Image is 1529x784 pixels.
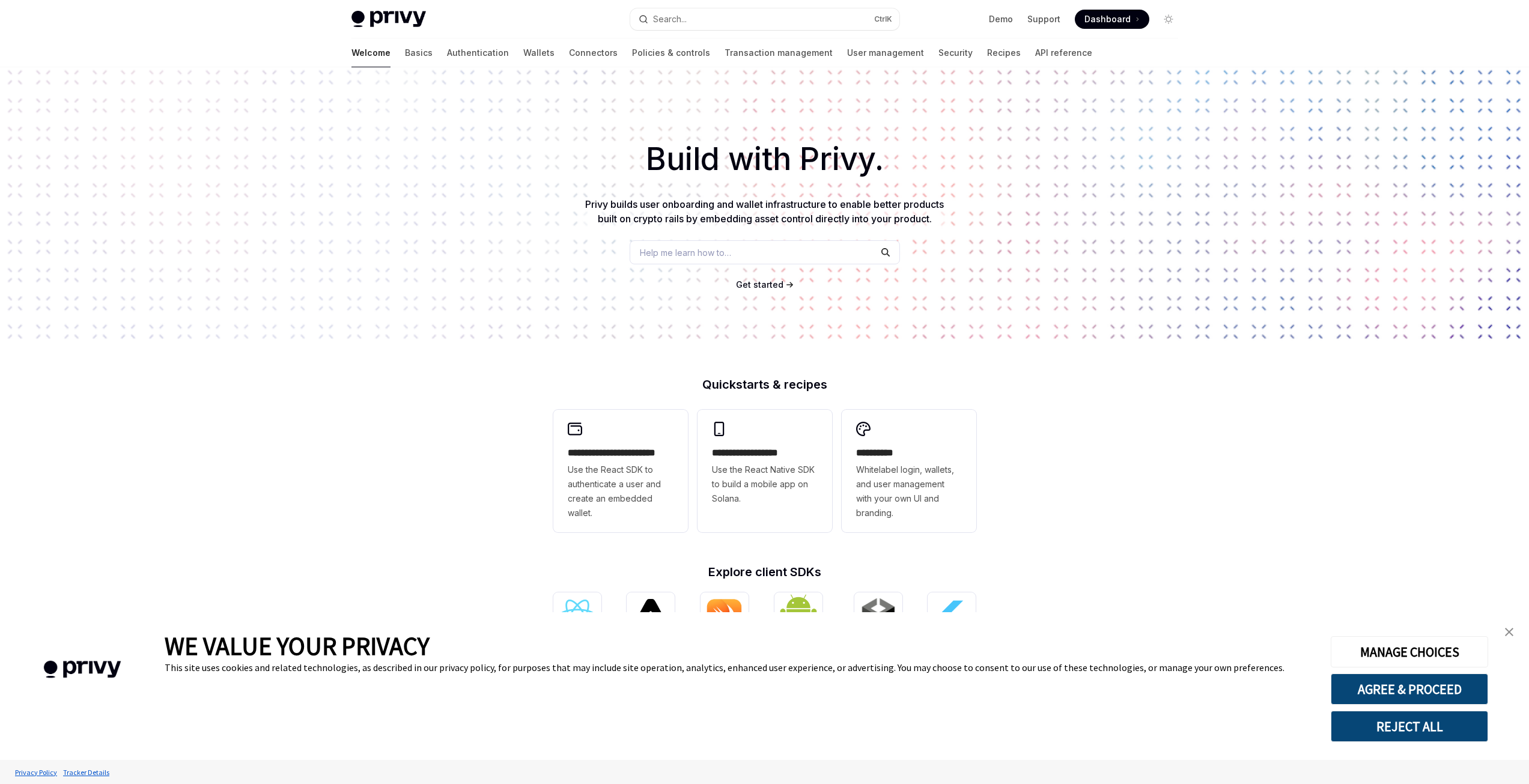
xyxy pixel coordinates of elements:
button: AGREE & PROCEED [1331,673,1488,705]
div: Search... [653,12,687,26]
img: Unity [859,597,898,636]
span: Help me learn how to… [640,246,731,259]
a: iOS (Swift)iOS (Swift) [701,592,749,655]
a: Transaction management [725,38,833,67]
span: Get started [736,279,783,290]
a: API reference [1035,38,1092,67]
img: Flutter [932,597,971,636]
h2: Explore client SDKs [553,566,976,578]
span: Dashboard [1084,13,1131,25]
a: Tracker Details [60,762,112,783]
div: This site uses cookies and related technologies, as described in our privacy policy, for purposes... [165,661,1313,673]
a: UnityUnity [854,592,902,655]
button: Search...CtrlK [630,8,899,30]
a: Welcome [351,38,391,67]
button: MANAGE CHOICES [1331,636,1488,667]
span: Use the React SDK to authenticate a user and create an embedded wallet. [568,463,673,520]
span: WE VALUE YOUR PRIVACY [165,630,430,661]
a: Android (Kotlin)Android (Kotlin) [774,592,828,655]
img: close banner [1505,628,1513,636]
span: Privy builds user onboarding and wallet infrastructure to enable better products built on crypto ... [585,198,944,225]
a: ReactReact [553,592,601,655]
a: close banner [1497,620,1521,644]
a: **** *****Whitelabel login, wallets, and user management with your own UI and branding. [842,410,976,532]
img: light logo [351,11,426,28]
img: iOS (Swift) [705,598,744,634]
a: Policies & controls [632,38,710,67]
a: Privacy Policy [12,762,60,783]
img: React Native [631,599,670,633]
a: Wallets [523,38,555,67]
a: Demo [989,13,1013,25]
a: Dashboard [1075,10,1149,29]
button: Toggle dark mode [1159,10,1178,29]
img: Android (Kotlin) [779,594,818,639]
a: Basics [405,38,433,67]
a: User management [847,38,924,67]
h1: Build with Privy. [19,136,1510,183]
img: company logo [18,643,147,696]
a: FlutterFlutter [928,592,976,655]
span: Use the React Native SDK to build a mobile app on Solana. [712,463,818,506]
a: Security [938,38,973,67]
a: Support [1027,13,1060,25]
a: React NativeReact Native [627,592,675,655]
button: REJECT ALL [1331,711,1488,742]
h2: Quickstarts & recipes [553,378,976,390]
a: Authentication [447,38,509,67]
img: React [558,600,597,634]
a: Get started [736,279,783,291]
a: Connectors [569,38,618,67]
span: Ctrl K [874,14,892,24]
a: Recipes [987,38,1021,67]
a: **** **** **** ***Use the React Native SDK to build a mobile app on Solana. [698,410,832,532]
span: Whitelabel login, wallets, and user management with your own UI and branding. [856,463,962,520]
